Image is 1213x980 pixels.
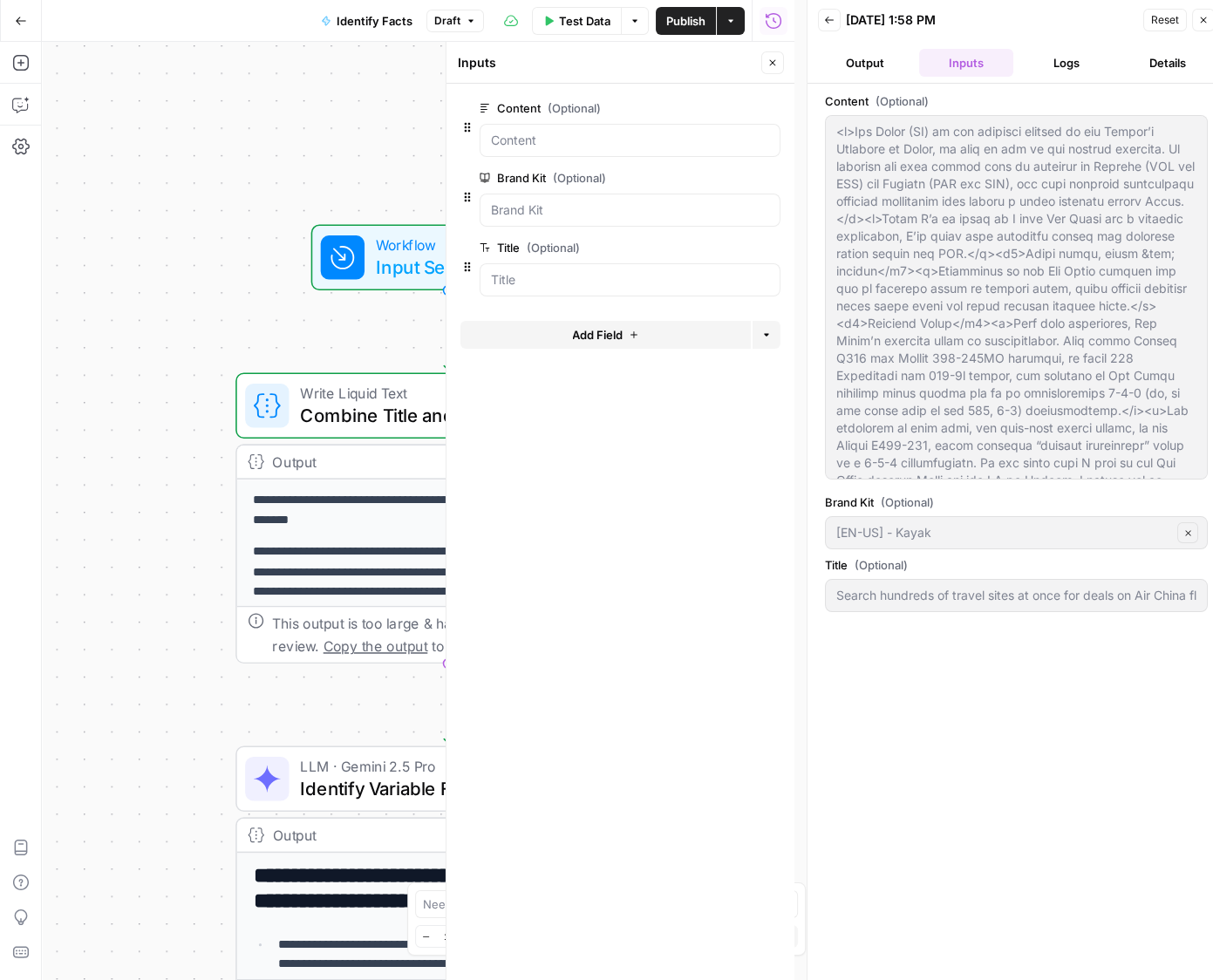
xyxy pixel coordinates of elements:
span: Add Field [572,326,623,344]
button: Logs [1020,49,1114,77]
label: Content [825,92,1208,110]
input: Brand Kit [491,201,769,219]
button: Draft [426,10,484,32]
span: (Optional) [855,556,908,574]
span: Workflow [376,235,512,256]
label: Title [480,239,682,256]
button: Identify Facts [310,7,423,35]
span: (Optional) [527,239,580,256]
div: WorkflowInput SettingsInputs [235,225,661,291]
label: Content [480,99,682,117]
span: Identify Facts [337,12,412,30]
button: Add Field [460,321,751,349]
input: Title [491,271,769,289]
div: This output is too large & has been abbreviated for review. to view the full content. [273,613,649,657]
span: Reset [1151,12,1179,28]
textarea: Inputs [458,54,496,71]
label: Title [825,556,1208,574]
button: Inputs [919,49,1013,77]
span: Copy the output [324,637,428,654]
span: Test Data [559,12,610,30]
span: Publish [666,12,705,30]
button: Reset [1143,9,1187,31]
button: Publish [656,7,716,35]
span: (Optional) [553,169,606,187]
input: Content [491,132,769,149]
span: Combine Title and Content [300,401,585,428]
label: Brand Kit [825,493,1208,511]
label: Brand Kit [480,169,682,187]
span: Write Liquid Text [300,382,585,404]
button: Test Data [532,7,621,35]
span: LLM · Gemini 2.5 Pro [300,755,588,777]
span: (Optional) [548,99,601,117]
span: (Optional) [876,92,929,110]
span: Draft [434,13,460,29]
button: Output [818,49,912,77]
span: (Optional) [881,493,934,511]
span: Input Settings [376,254,512,281]
div: Output [273,451,586,473]
input: [EN-US] - Kayak [836,524,1172,541]
span: Identify Variable Facts by Header [300,774,588,801]
div: Output [273,824,619,846]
